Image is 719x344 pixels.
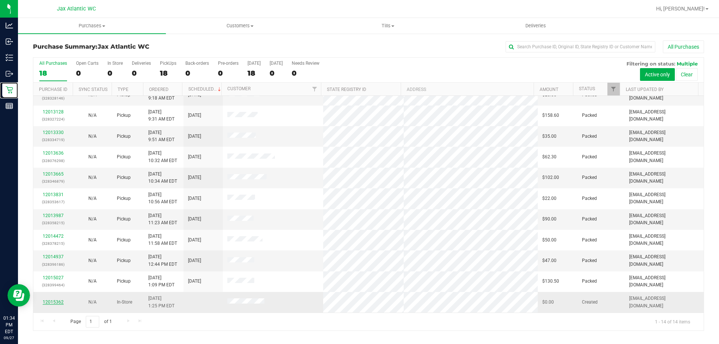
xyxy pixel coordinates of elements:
[88,92,97,97] span: Not Applicable
[677,61,698,67] span: Multiple
[582,195,597,202] span: Packed
[88,237,97,243] span: Not Applicable
[629,253,699,268] span: [EMAIL_ADDRESS][DOMAIN_NAME]
[43,130,64,135] a: 12013330
[43,171,64,177] a: 12013665
[629,295,699,309] span: [EMAIL_ADDRESS][DOMAIN_NAME]
[188,278,201,285] span: [DATE]
[248,69,261,77] div: 18
[542,195,556,202] span: $22.00
[542,257,556,264] span: $47.00
[88,195,97,202] button: N/A
[506,41,655,52] input: Search Purchase ID, Original ID, State Registry ID or Customer Name...
[88,258,97,263] span: Not Applicable
[188,86,222,92] a: Scheduled
[43,254,64,259] a: 12014937
[582,133,597,140] span: Packed
[64,316,118,328] span: Page of 1
[117,112,131,119] span: Pickup
[3,335,15,341] p: 09/27
[629,129,699,143] span: [EMAIL_ADDRESS][DOMAIN_NAME]
[148,212,177,226] span: [DATE] 11:23 AM EDT
[43,150,64,156] a: 12013636
[148,253,177,268] span: [DATE] 12:44 PM EDT
[43,213,64,218] a: 12013987
[292,69,319,77] div: 0
[148,295,175,309] span: [DATE] 1:25 PM EDT
[7,284,30,307] iframe: Resource center
[117,174,131,181] span: Pickup
[160,61,176,66] div: PickUps
[38,281,68,289] p: (328399464)
[185,61,209,66] div: Back-orders
[542,174,559,181] span: $102.00
[542,216,556,223] span: $90.00
[43,192,64,197] a: 12013831
[582,216,597,223] span: Packed
[188,257,201,264] span: [DATE]
[629,274,699,289] span: [EMAIL_ADDRESS][DOMAIN_NAME]
[188,133,201,140] span: [DATE]
[327,87,366,92] a: State Registry ID
[542,237,556,244] span: $50.00
[88,278,97,284] span: Not Applicable
[6,38,13,45] inline-svg: Inbound
[185,69,209,77] div: 0
[309,83,321,95] a: Filter
[38,240,68,247] p: (328378215)
[166,18,314,34] a: Customers
[629,212,699,226] span: [EMAIL_ADDRESS][DOMAIN_NAME]
[629,191,699,206] span: [EMAIL_ADDRESS][DOMAIN_NAME]
[166,22,313,29] span: Customers
[270,61,283,66] div: [DATE]
[18,22,166,29] span: Purchases
[401,83,534,96] th: Address
[629,171,699,185] span: [EMAIL_ADDRESS][DOMAIN_NAME]
[579,86,595,91] a: Status
[43,234,64,239] a: 12014472
[629,233,699,247] span: [EMAIL_ADDRESS][DOMAIN_NAME]
[76,69,98,77] div: 0
[117,299,132,306] span: In-Store
[88,278,97,285] button: N/A
[43,299,64,305] a: 12015362
[582,237,597,244] span: Packed
[88,196,97,201] span: Not Applicable
[88,216,97,222] span: Not Applicable
[107,69,123,77] div: 0
[542,299,554,306] span: $0.00
[38,157,68,164] p: (328076298)
[79,87,107,92] a: Sync Status
[148,233,177,247] span: [DATE] 11:58 AM EDT
[88,154,97,159] span: Not Applicable
[88,299,97,306] button: N/A
[88,133,97,140] button: N/A
[88,216,97,223] button: N/A
[462,18,610,34] a: Deliveries
[88,113,97,118] span: Not Applicable
[6,86,13,94] inline-svg: Retail
[43,275,64,280] a: 12015027
[515,22,556,29] span: Deliveries
[148,129,175,143] span: [DATE] 9:51 AM EDT
[188,216,201,223] span: [DATE]
[88,153,97,161] button: N/A
[656,6,705,12] span: Hi, [PERSON_NAME]!
[132,69,151,77] div: 0
[98,43,149,50] span: Jax Atlantic WC
[39,61,67,66] div: All Purchases
[676,68,698,81] button: Clear
[38,116,68,123] p: (328327224)
[148,191,177,206] span: [DATE] 10:56 AM EDT
[582,153,597,161] span: Packed
[117,216,131,223] span: Pickup
[57,6,96,12] span: Jax Atlantic WC
[148,171,177,185] span: [DATE] 10:34 AM EDT
[132,61,151,66] div: Deliveries
[88,112,97,119] button: N/A
[314,18,462,34] a: Tills
[540,87,558,92] a: Amount
[607,83,620,95] a: Filter
[629,109,699,123] span: [EMAIL_ADDRESS][DOMAIN_NAME]
[33,43,257,50] h3: Purchase Summary:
